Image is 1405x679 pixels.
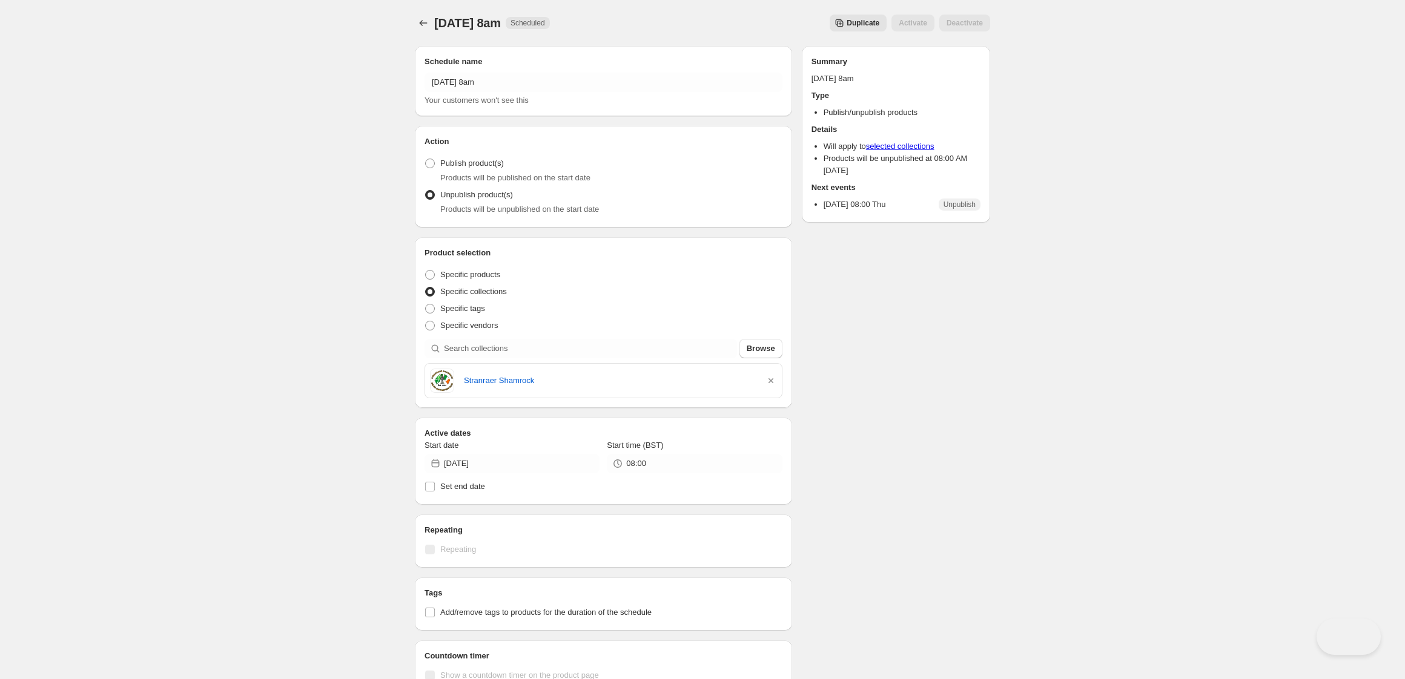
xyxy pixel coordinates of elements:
[464,375,755,387] a: Stranraer Shamrock
[812,123,980,136] h2: Details
[425,247,782,259] h2: Product selection
[747,343,775,355] span: Browse
[425,427,782,439] h2: Active dates
[440,190,513,199] span: Unpublish product(s)
[440,270,500,279] span: Specific products
[440,321,498,330] span: Specific vendors
[812,73,980,85] p: [DATE] 8am
[824,140,980,153] li: Will apply to
[866,142,934,151] a: selected collections
[1192,439,1387,618] iframe: Help Scout Beacon - Messages and Notifications
[434,16,501,30] span: [DATE] 8am
[607,441,663,450] span: Start time (BST)
[830,15,887,31] button: Secondary action label
[944,200,976,209] span: Unpublish
[440,173,590,182] span: Products will be published on the start date
[425,524,782,536] h2: Repeating
[425,441,458,450] span: Start date
[425,56,782,68] h2: Schedule name
[415,15,432,31] button: Schedules
[440,482,485,491] span: Set end date
[824,107,980,119] li: Publish/unpublish products
[739,339,782,358] button: Browse
[812,90,980,102] h2: Type
[440,287,507,296] span: Specific collections
[812,56,980,68] h2: Summary
[425,136,782,148] h2: Action
[440,159,504,168] span: Publish product(s)
[440,545,476,554] span: Repeating
[444,339,737,358] input: Search collections
[812,182,980,194] h2: Next events
[847,18,879,28] span: Duplicate
[511,18,545,28] span: Scheduled
[440,608,652,617] span: Add/remove tags to products for the duration of the schedule
[824,153,980,177] li: Products will be unpublished at 08:00 AM [DATE]
[440,304,485,313] span: Specific tags
[425,650,782,662] h2: Countdown timer
[440,205,599,214] span: Products will be unpublished on the start date
[1317,618,1381,655] iframe: Help Scout Beacon - Open
[425,587,782,599] h2: Tags
[824,198,886,211] p: [DATE] 08:00 Thu
[425,96,529,105] span: Your customers won't see this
